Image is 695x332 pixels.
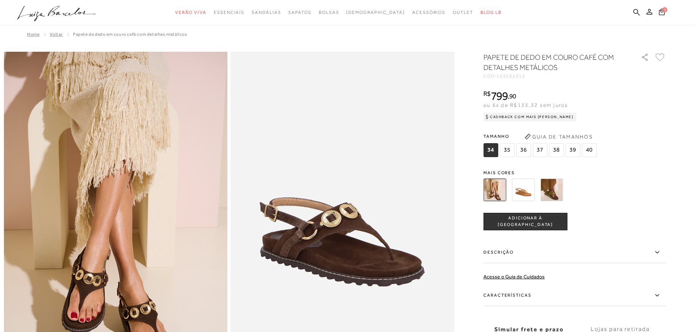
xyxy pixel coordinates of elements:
[175,6,206,19] a: noSubCategoriesText
[73,32,188,37] span: PAPETE DE DEDO EM COURO CAFÉ COM DETALHES METÁLICOS
[453,10,473,15] span: Outlet
[319,6,339,19] a: noSubCategoriesText
[346,6,405,19] a: noSubCategoriesText
[516,143,531,157] span: 36
[582,143,596,157] span: 40
[252,10,281,15] span: Sandálias
[491,89,508,102] span: 799
[483,102,568,108] span: ou 6x de R$133,32 sem juros
[512,179,534,201] img: PAPETE DE DEDO EM COURO CARAMELO COM DETALHES METÁLICOS
[497,74,526,79] span: 123502312
[483,274,545,280] a: Acesse o Guia de Cuidados
[508,93,516,99] i: ,
[483,131,598,142] span: Tamanho
[175,10,206,15] span: Verão Viva
[214,6,244,19] a: noSubCategoriesText
[484,215,567,228] span: ADICIONAR À [GEOGRAPHIC_DATA]
[252,6,281,19] a: noSubCategoriesText
[319,10,339,15] span: Bolsas
[483,285,666,306] label: Características
[483,52,620,73] h1: PAPETE DE DEDO EM COURO CAFÉ COM DETALHES METÁLICOS
[50,32,63,37] a: Voltar
[657,8,667,18] button: 0
[500,143,514,157] span: 35
[483,113,576,121] div: Cashback com Mais [PERSON_NAME]
[483,74,629,78] div: CÓD:
[483,213,567,230] button: ADICIONAR À [GEOGRAPHIC_DATA]
[483,242,666,263] label: Descrição
[453,6,473,19] a: noSubCategoriesText
[27,32,39,37] a: Home
[483,179,506,201] img: PAPETE DE DEDO EM COURO CAFÉ COM DETALHES METÁLICOS
[480,6,502,19] a: BLOG LB
[662,7,667,12] span: 0
[549,143,564,157] span: 38
[480,10,502,15] span: BLOG LB
[540,179,563,201] img: PAPETE DE DEDO EM COURO VERDE ASPARGO COM DETALHES METÁLICOS
[288,10,311,15] span: Sapatos
[288,6,311,19] a: noSubCategoriesText
[214,10,244,15] span: Essenciais
[533,143,547,157] span: 37
[412,6,445,19] a: noSubCategoriesText
[565,143,580,157] span: 39
[346,10,405,15] span: [DEMOGRAPHIC_DATA]
[509,92,516,100] span: 90
[483,171,666,175] span: Mais cores
[483,143,498,157] span: 34
[522,131,595,142] button: Guia de Tamanhos
[483,90,491,97] i: R$
[412,10,445,15] span: Acessórios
